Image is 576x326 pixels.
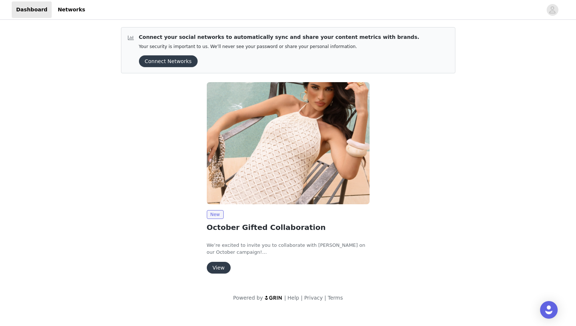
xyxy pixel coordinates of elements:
a: Help [287,295,299,301]
button: Connect Networks [139,55,198,67]
span: New [207,210,224,219]
a: Networks [53,1,89,18]
a: Privacy [304,295,323,301]
img: logo [264,295,283,300]
span: | [284,295,286,301]
span: | [301,295,302,301]
p: We’re excited to invite you to collaborate with [PERSON_NAME] on our October campaign! [207,242,370,256]
p: Connect your social networks to automatically sync and share your content metrics with brands. [139,33,419,41]
p: Your security is important to us. We’ll never see your password or share your personal information. [139,44,419,50]
div: avatar [549,4,556,16]
button: View [207,262,231,274]
h2: October Gifted Collaboration [207,222,370,233]
a: Terms [328,295,343,301]
img: Peppermayo EU [207,82,370,204]
span: Powered by [233,295,263,301]
a: View [207,265,231,271]
div: Open Intercom Messenger [540,301,558,319]
a: Dashboard [12,1,52,18]
span: | [324,295,326,301]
